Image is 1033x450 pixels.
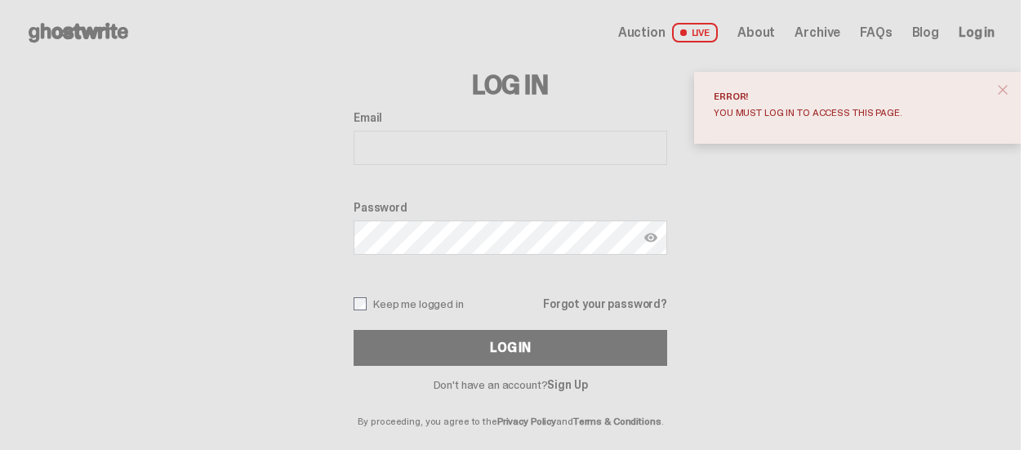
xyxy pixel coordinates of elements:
input: Keep me logged in [354,297,367,310]
a: Terms & Conditions [573,415,661,428]
div: Log In [490,341,531,354]
a: Forgot your password? [543,298,667,310]
button: close [988,75,1017,105]
label: Password [354,201,667,214]
h3: Log In [354,72,667,98]
div: You must log in to access this page. [714,108,988,118]
p: Don't have an account? [354,379,667,390]
span: LIVE [672,23,719,42]
a: FAQs [860,26,892,39]
a: Sign Up [547,377,587,392]
img: Show password [644,231,657,244]
div: Error! [714,91,988,101]
button: Log In [354,330,667,366]
a: Blog [912,26,939,39]
span: Auction [618,26,666,39]
label: Keep me logged in [354,297,464,310]
a: Log in [959,26,995,39]
a: About [737,26,775,39]
a: Auction LIVE [618,23,718,42]
a: Archive [795,26,840,39]
label: Email [354,111,667,124]
p: By proceeding, you agree to the and . [354,390,667,426]
a: Privacy Policy [497,415,556,428]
